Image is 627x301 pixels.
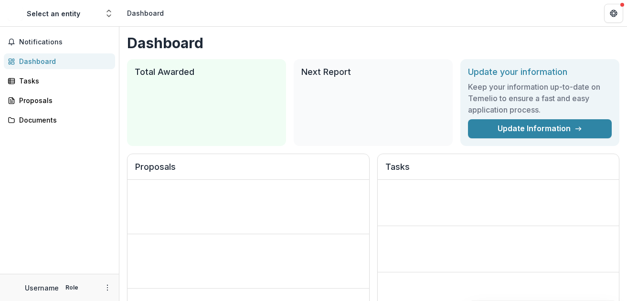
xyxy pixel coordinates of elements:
a: Dashboard [4,53,115,69]
div: Select an entity [27,9,80,19]
h1: Dashboard [127,34,619,52]
h2: Tasks [385,162,612,180]
div: Tasks [19,76,107,86]
h2: Total Awarded [135,67,278,77]
p: Username [25,283,59,293]
a: Proposals [4,93,115,108]
div: Dashboard [127,8,164,18]
nav: breadcrumb [123,6,168,20]
h2: Proposals [135,162,361,180]
div: Proposals [19,95,107,105]
p: Role [63,283,81,292]
span: Notifications [19,38,111,46]
h2: Next Report [301,67,445,77]
h3: Keep your information up-to-date on Temelio to ensure a fast and easy application process. [468,81,612,115]
button: Open entity switcher [102,4,116,23]
button: Notifications [4,34,115,50]
div: Documents [19,115,107,125]
button: Get Help [604,4,623,23]
a: Update Information [468,119,612,138]
button: More [102,282,113,293]
a: Documents [4,112,115,128]
a: Tasks [4,73,115,89]
h2: Update your information [468,67,612,77]
div: Dashboard [19,56,107,66]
